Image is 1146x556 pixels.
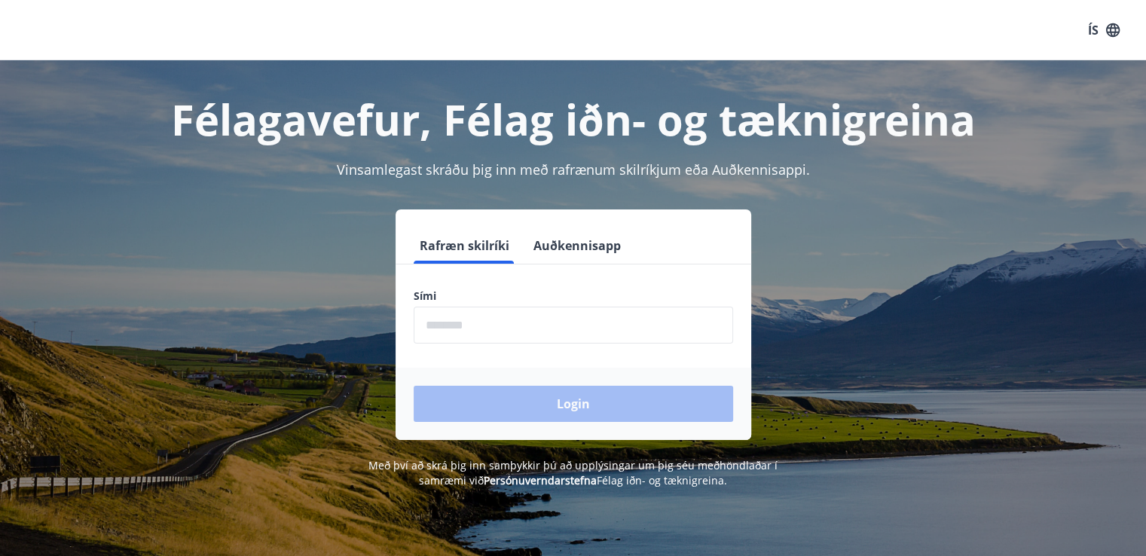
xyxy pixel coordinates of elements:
[368,458,778,487] span: Með því að skrá þig inn samþykkir þú að upplýsingar um þig séu meðhöndlaðar í samræmi við Félag i...
[49,90,1098,148] h1: Félagavefur, Félag iðn- og tæknigreina
[414,228,515,264] button: Rafræn skilríki
[1080,17,1128,44] button: ÍS
[484,473,597,487] a: Persónuverndarstefna
[414,289,733,304] label: Sími
[337,160,810,179] span: Vinsamlegast skráðu þig inn með rafrænum skilríkjum eða Auðkennisappi.
[527,228,627,264] button: Auðkennisapp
